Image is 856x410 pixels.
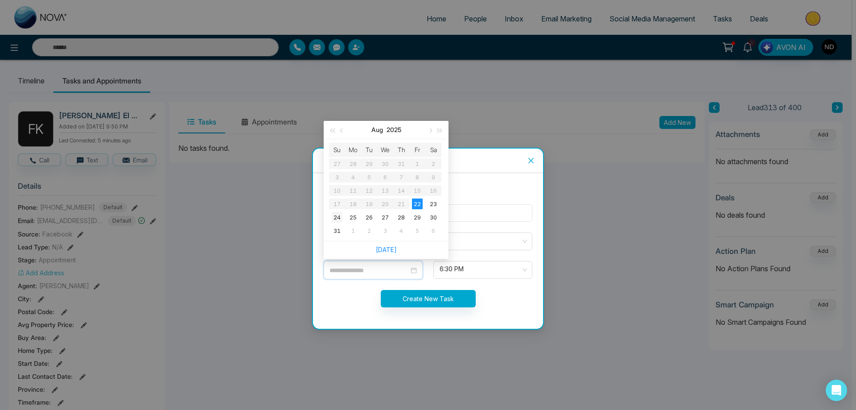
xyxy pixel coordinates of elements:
td: 2025-08-25 [345,211,361,224]
a: [DATE] [376,246,397,253]
td: 2025-08-29 [409,211,425,224]
div: 6 [428,225,439,236]
div: 31 [332,225,342,236]
td: 2025-09-04 [393,224,409,237]
div: 5 [412,225,423,236]
th: Fr [409,143,425,157]
td: 2025-08-28 [393,211,409,224]
div: 3 [380,225,391,236]
td: 2025-09-01 [345,224,361,237]
th: Tu [361,143,377,157]
button: Close [519,149,543,173]
div: 26 [364,212,374,223]
th: Mo [345,143,361,157]
div: Open Intercom Messenger [826,380,847,401]
button: Aug [371,121,383,139]
span: close [527,157,535,164]
div: 25 [348,212,358,223]
td: 2025-09-05 [409,224,425,237]
button: Create New Task [381,290,476,307]
td: 2025-09-06 [425,224,441,237]
button: 2025 [387,121,401,139]
td: 2025-08-26 [361,211,377,224]
div: 23 [428,199,439,209]
div: 28 [396,212,407,223]
div: 30 [428,212,439,223]
span: 6:30 PM [440,262,526,277]
div: 4 [396,225,407,236]
td: 2025-08-27 [377,211,393,224]
th: Th [393,143,409,157]
th: Sa [425,143,441,157]
td: 2025-08-30 [425,211,441,224]
div: 22 [412,199,423,209]
td: 2025-08-31 [329,224,345,237]
div: 29 [412,212,423,223]
td: 2025-09-03 [377,224,393,237]
td: 2025-08-24 [329,211,345,224]
th: We [377,143,393,157]
td: 2025-08-22 [409,197,425,211]
div: Lead Name : [PERSON_NAME] [318,184,538,194]
div: 1 [348,225,358,236]
td: 2025-09-02 [361,224,377,237]
div: 2 [364,225,374,236]
div: 24 [332,212,342,223]
div: 27 [380,212,391,223]
th: Su [329,143,345,157]
td: 2025-08-23 [425,197,441,211]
